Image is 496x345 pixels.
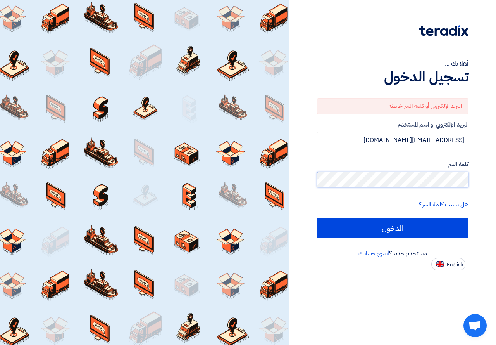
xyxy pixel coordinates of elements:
div: أهلا بك ... [317,59,468,68]
button: English [431,258,465,270]
label: كلمة السر [317,160,468,169]
a: Open chat [463,314,487,337]
h1: تسجيل الدخول [317,68,468,85]
input: أدخل بريد العمل الإلكتروني او اسم المستخدم الخاص بك ... [317,132,468,147]
span: English [447,262,463,267]
div: مستخدم جديد؟ [317,249,468,258]
label: البريد الإلكتروني او اسم المستخدم [317,120,468,129]
a: أنشئ حسابك [358,249,389,258]
div: البريد الإلكتروني أو كلمة السر خاطئة [317,98,468,114]
input: الدخول [317,218,468,238]
img: Teradix logo [419,25,468,36]
a: هل نسيت كلمة السر؟ [419,200,468,209]
img: en-US.png [436,261,444,267]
